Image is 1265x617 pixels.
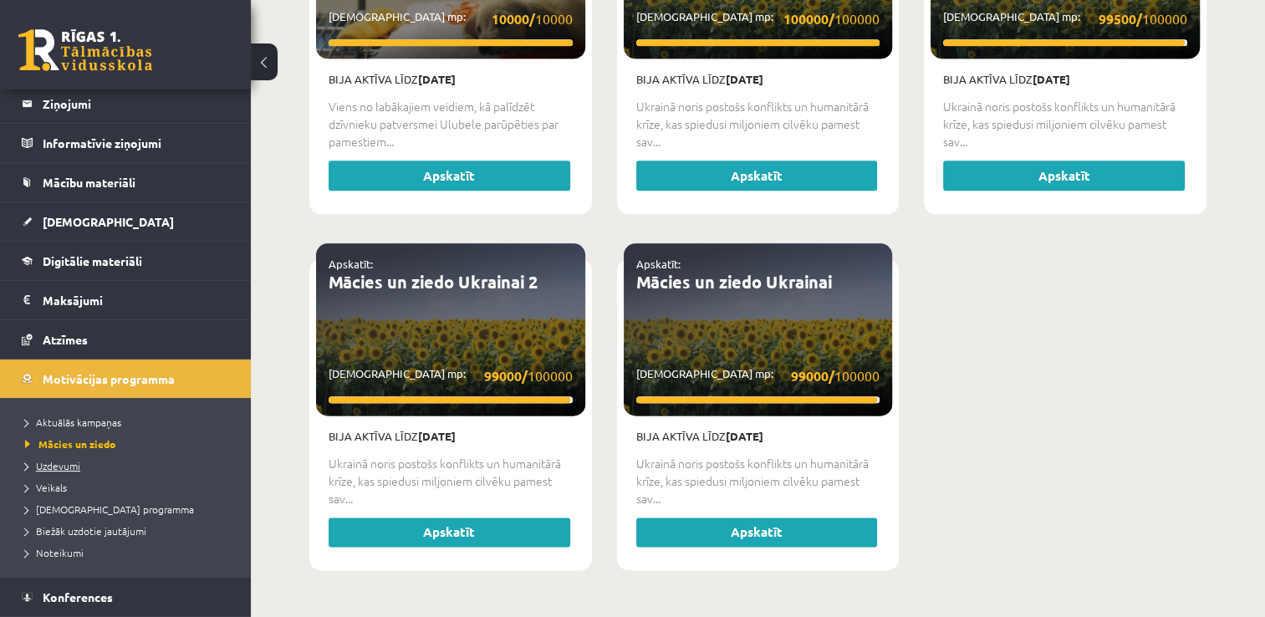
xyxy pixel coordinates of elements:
p: [DEMOGRAPHIC_DATA] mp: [329,365,573,386]
a: Uzdevumi [25,458,234,473]
span: [DEMOGRAPHIC_DATA] [43,214,174,229]
span: Konferences [43,589,113,604]
p: [DEMOGRAPHIC_DATA] mp: [636,365,880,386]
p: Bija aktīva līdz [943,71,1187,88]
strong: 100000/ [783,10,834,28]
p: [DEMOGRAPHIC_DATA] mp: [329,8,573,29]
span: Motivācijas programma [43,371,175,386]
legend: Informatīvie ziņojumi [43,124,230,162]
a: Mācību materiāli [22,163,230,201]
a: Noteikumi [25,545,234,560]
span: 100000 [1099,8,1187,29]
p: Ukrainā noris postošs konflikts un humanitārā krīze, kas spiedusi miljoniem cilvēku pamest sav... [329,455,573,507]
a: Mācies un ziedo Ukrainai [636,271,832,293]
span: Mācies un ziedo [25,437,115,451]
a: Ziņojumi [22,84,230,123]
span: Noteikumi [25,546,84,559]
a: Apskatīt [329,518,570,548]
span: 100000 [791,365,880,386]
p: Ukrainā noris postošs konflikts un humanitārā krīze, kas spiedusi miljoniem cilvēku pamest sav... [943,98,1187,150]
a: Motivācijas programma [22,359,230,398]
a: Mācies un ziedo [25,436,234,451]
span: Aktuālās kampaņas [25,416,121,429]
p: [DEMOGRAPHIC_DATA] mp: [636,8,880,29]
a: Konferences [22,578,230,616]
a: Mācies un ziedo Ukrainai 2 [329,271,538,293]
legend: Maksājumi [43,281,230,319]
span: 100000 [783,8,880,29]
p: Viens no labākajiem veidiem, kā palīdzēt dzīvnieku patversmei Ulubele parūpēties par pamestiem... [329,98,573,150]
strong: [DATE] [726,72,763,86]
span: Veikals [25,481,67,494]
strong: [DATE] [1033,72,1070,86]
span: 100000 [484,365,573,386]
strong: 99000/ [791,367,834,385]
p: Bija aktīva līdz [329,71,573,88]
strong: 99000/ [484,367,528,385]
a: Biežāk uzdotie jautājumi [25,523,234,538]
a: Apskatīt: [636,257,681,271]
p: Bija aktīva līdz [636,428,880,445]
a: Rīgas 1. Tālmācības vidusskola [18,29,152,71]
strong: [DATE] [418,72,456,86]
p: Ukrainā noris postošs konflikts un humanitārā krīze, kas spiedusi miljoniem cilvēku pamest sav... [636,98,880,150]
a: Apskatīt [636,161,878,191]
a: Apskatīt [636,518,878,548]
a: Veikals [25,480,234,495]
p: [DEMOGRAPHIC_DATA] mp: [943,8,1187,29]
span: Biežāk uzdotie jautājumi [25,524,146,538]
a: [DEMOGRAPHIC_DATA] [22,202,230,241]
a: Maksājumi [22,281,230,319]
a: Apskatīt [943,161,1185,191]
span: [DEMOGRAPHIC_DATA] programma [25,502,194,516]
strong: [DATE] [418,429,456,443]
strong: 10000/ [492,10,535,28]
a: [DEMOGRAPHIC_DATA] programma [25,502,234,517]
a: Atzīmes [22,320,230,359]
p: Ukrainā noris postošs konflikts un humanitārā krīze, kas spiedusi miljoniem cilvēku pamest sav... [636,455,880,507]
span: 10000 [492,8,573,29]
p: Bija aktīva līdz [329,428,573,445]
legend: Ziņojumi [43,84,230,123]
span: Uzdevumi [25,459,80,472]
strong: 99500/ [1099,10,1142,28]
a: Aktuālās kampaņas [25,415,234,430]
span: Atzīmes [43,332,88,347]
a: Apskatīt: [329,257,373,271]
a: Informatīvie ziņojumi [22,124,230,162]
strong: [DATE] [726,429,763,443]
p: Bija aktīva līdz [636,71,880,88]
a: Digitālie materiāli [22,242,230,280]
span: Mācību materiāli [43,175,135,190]
a: Apskatīt [329,161,570,191]
span: Digitālie materiāli [43,253,142,268]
